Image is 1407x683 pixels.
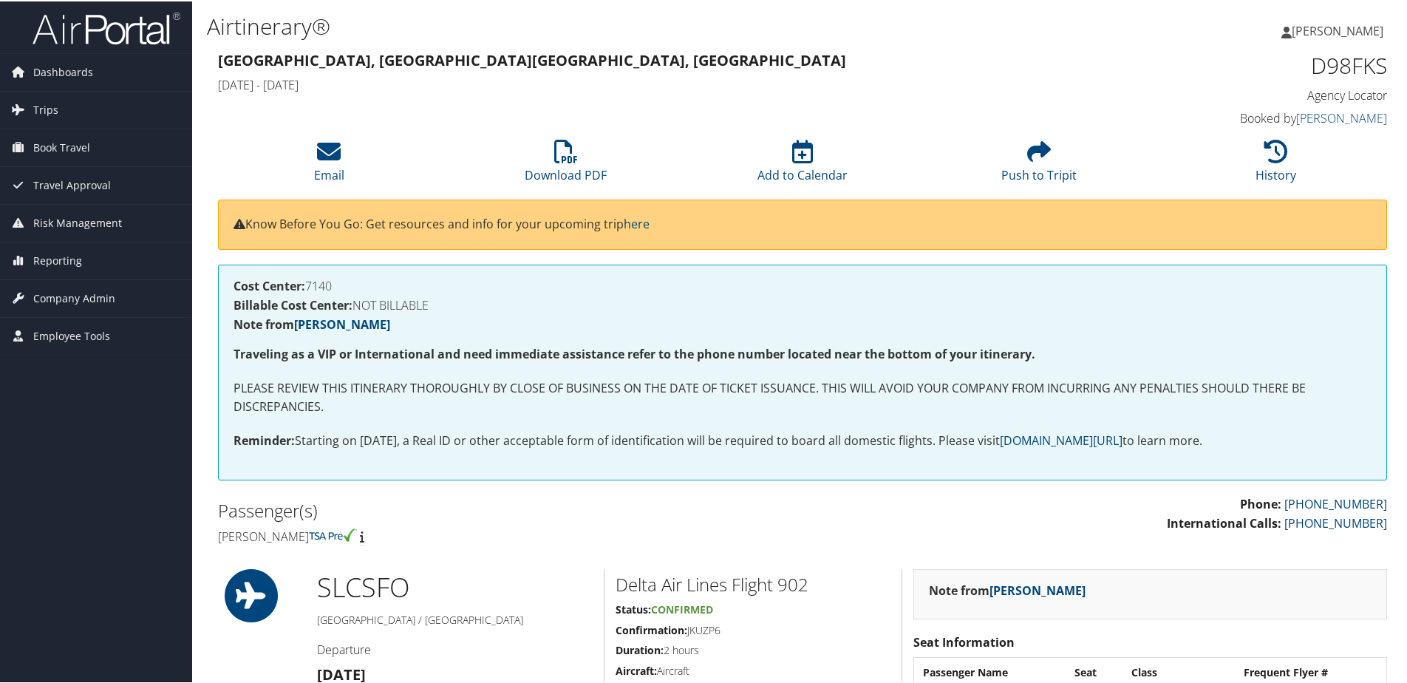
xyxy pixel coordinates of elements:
h4: [PERSON_NAME] [218,527,791,543]
span: Risk Management [33,203,122,240]
a: [PERSON_NAME] [1281,7,1398,52]
span: Confirmed [651,601,713,615]
h5: JKUZP6 [616,622,890,636]
a: [PERSON_NAME] [1296,109,1387,125]
a: Download PDF [525,146,607,182]
h1: SLC SFO [317,568,593,605]
strong: Reminder: [234,431,295,447]
h1: Airtinerary® [207,10,1001,41]
strong: [DATE] [317,663,366,683]
h5: [GEOGRAPHIC_DATA] / [GEOGRAPHIC_DATA] [317,611,593,626]
h4: Agency Locator [1111,86,1387,102]
a: here [624,214,650,231]
strong: Cost Center: [234,276,305,293]
a: [PERSON_NAME] [989,581,1086,597]
img: tsa-precheck.png [309,527,357,540]
p: PLEASE REVIEW THIS ITINERARY THOROUGHLY BY CLOSE OF BUSINESS ON THE DATE OF TICKET ISSUANCE. THIS... [234,378,1372,415]
a: Add to Calendar [757,146,848,182]
span: Travel Approval [33,166,111,203]
a: History [1256,146,1296,182]
img: airportal-logo.png [33,10,180,44]
p: Starting on [DATE], a Real ID or other acceptable form of identification will be required to boar... [234,430,1372,449]
span: Book Travel [33,128,90,165]
span: Reporting [33,241,82,278]
strong: Seat Information [913,633,1015,649]
span: Employee Tools [33,316,110,353]
h4: NOT BILLABLE [234,298,1372,310]
a: [PHONE_NUMBER] [1284,495,1387,511]
strong: [GEOGRAPHIC_DATA], [GEOGRAPHIC_DATA] [GEOGRAPHIC_DATA], [GEOGRAPHIC_DATA] [218,49,846,69]
a: [PHONE_NUMBER] [1284,514,1387,530]
strong: Phone: [1240,495,1281,511]
strong: Note from [234,315,390,331]
h4: Booked by [1111,109,1387,125]
strong: Status: [616,601,651,615]
p: Know Before You Go: Get resources and info for your upcoming trip [234,214,1372,233]
h5: 2 hours [616,642,890,656]
a: Push to Tripit [1001,146,1077,182]
span: Company Admin [33,279,115,316]
h2: Delta Air Lines Flight 902 [616,571,890,596]
h4: 7140 [234,279,1372,290]
a: [DOMAIN_NAME][URL] [1000,431,1122,447]
span: Dashboards [33,52,93,89]
h1: D98FKS [1111,49,1387,80]
h5: Aircraft [616,662,890,677]
a: Email [314,146,344,182]
h4: [DATE] - [DATE] [218,75,1089,92]
h2: Passenger(s) [218,497,791,522]
span: [PERSON_NAME] [1292,21,1383,38]
strong: Billable Cost Center: [234,296,352,312]
span: Trips [33,90,58,127]
strong: Duration: [616,642,664,656]
h4: Departure [317,640,593,656]
strong: Note from [929,581,1086,597]
a: [PERSON_NAME] [294,315,390,331]
strong: International Calls: [1167,514,1281,530]
strong: Confirmation: [616,622,687,636]
strong: Aircraft: [616,662,657,676]
strong: Traveling as a VIP or International and need immediate assistance refer to the phone number locat... [234,344,1035,361]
